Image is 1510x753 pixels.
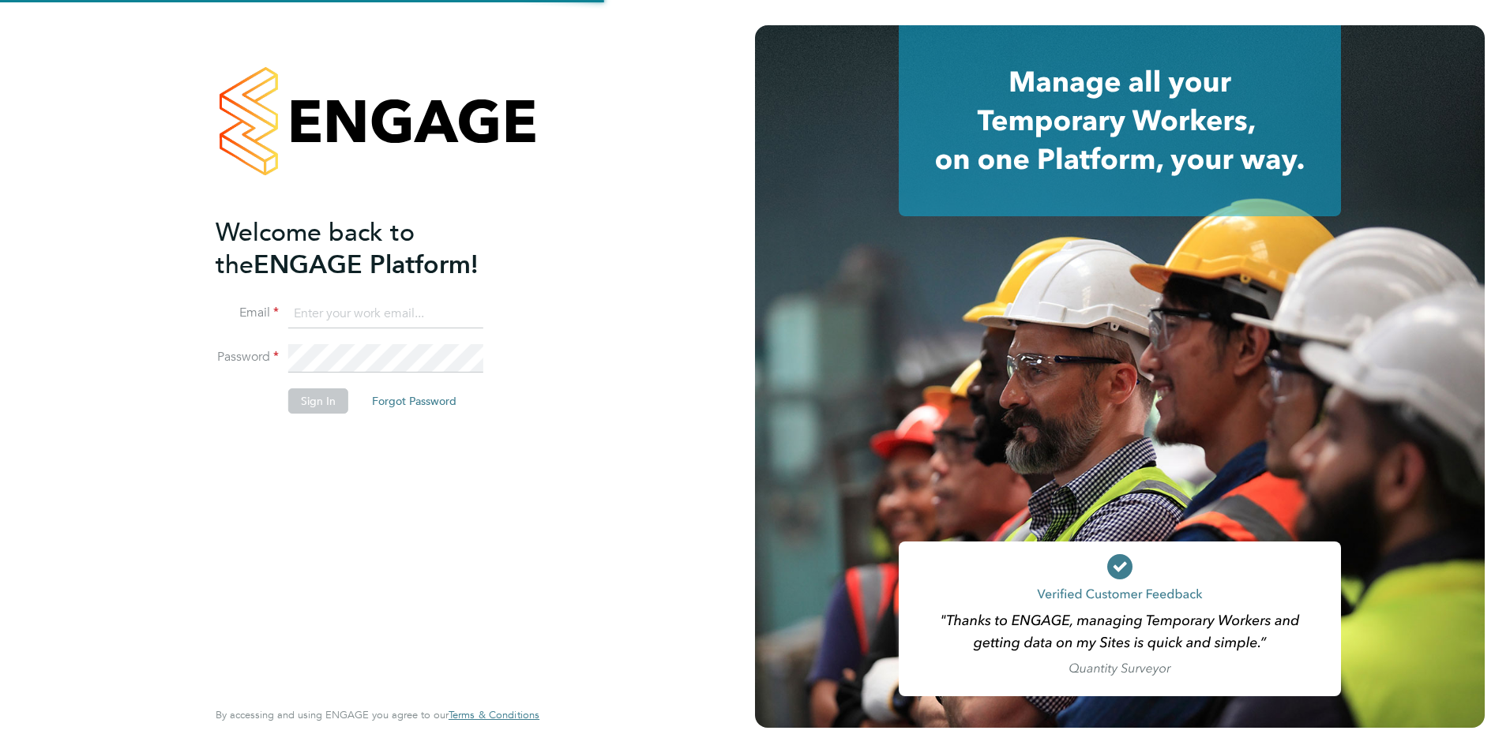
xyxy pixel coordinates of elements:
span: Terms & Conditions [449,708,539,721]
span: By accessing and using ENGAGE you agree to our [216,708,539,721]
button: Sign In [288,388,348,414]
a: Terms & Conditions [449,709,539,721]
label: Email [216,305,279,321]
label: Password [216,349,279,365]
span: Welcome back to the [216,217,415,280]
button: Forgot Password [359,388,469,414]
h2: ENGAGE Platform! [216,216,524,281]
input: Enter your work email... [288,300,483,328]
